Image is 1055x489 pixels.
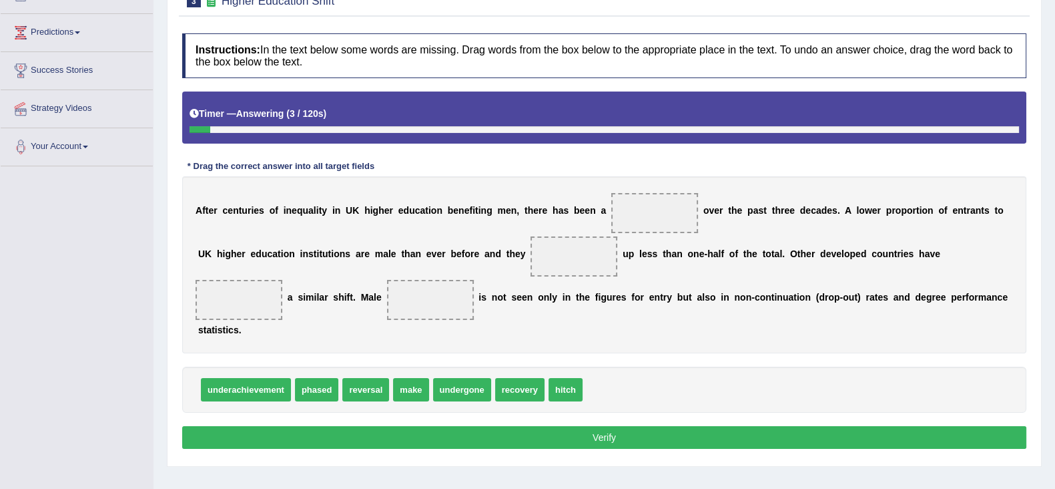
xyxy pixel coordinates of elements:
b: v [930,249,935,259]
b: l [779,249,782,259]
b: t [994,205,998,216]
b: e [699,249,705,259]
b: f [202,205,206,216]
b: t [894,249,898,259]
b: p [886,205,892,216]
b: t [206,205,209,216]
b: - [704,249,707,259]
b: o [334,249,340,259]
b: r [912,205,916,216]
b: m [306,292,314,303]
a: Success Stories [1,52,153,86]
b: t [916,205,920,216]
b: t [772,205,775,216]
b: t [964,205,967,216]
span: Drop target [531,236,617,277]
b: p [629,249,635,259]
b: t [319,249,322,259]
b: e [805,205,811,216]
b: t [797,249,801,259]
b: i [300,249,303,259]
b: e [474,249,479,259]
b: u [882,249,888,259]
b: l [388,249,391,259]
b: . [353,292,356,303]
b: t [763,249,766,259]
b: e [542,205,547,216]
b: c [223,205,228,216]
b: o [270,205,276,216]
b: i [222,249,225,259]
b: r [781,205,784,216]
b: t [401,249,404,259]
b: o [907,205,913,216]
b: t [743,249,747,259]
b: h [338,292,344,303]
b: u [409,205,415,216]
b: o [765,249,771,259]
b: u [322,249,328,259]
b: f [735,249,738,259]
b: l [374,292,376,303]
b: t [503,292,506,303]
b: b [574,205,580,216]
b: O [790,249,797,259]
b: e [516,292,522,303]
b: e [579,205,585,216]
b: i [316,249,319,259]
b: o [687,249,693,259]
b: e [952,205,958,216]
b: b [450,249,456,259]
b: e [616,292,621,303]
b: e [784,205,789,216]
b: n [976,205,982,216]
button: Verify [182,426,1026,449]
b: K [352,205,359,216]
span: Drop target [196,280,282,320]
b: a [356,249,361,259]
b: a [970,205,976,216]
b: t [728,205,731,216]
b: e [836,249,841,259]
b: e [506,205,511,216]
b: h [231,249,237,259]
b: a [383,249,388,259]
div: * Drag the correct answer into all target fields [182,160,380,173]
b: e [855,249,861,259]
b: o [877,249,883,259]
b: c [415,205,420,216]
b: r [248,205,251,216]
b: e [208,205,214,216]
b: w [865,205,872,216]
b: e [826,249,831,259]
b: e [228,205,233,216]
b: l [841,249,844,259]
b: n [492,292,498,303]
b: b [448,205,454,216]
b: f [275,205,278,216]
b: d [820,249,826,259]
b: n [527,292,533,303]
b: n [302,249,308,259]
b: e [789,205,795,216]
b: h [217,249,223,259]
b: n [888,249,894,259]
b: a [774,249,779,259]
b: e [935,249,940,259]
b: n [958,205,964,216]
b: p [849,249,855,259]
b: a [671,249,677,259]
b: o [729,249,735,259]
b: i [472,205,475,216]
b: u [623,249,629,259]
b: a [753,205,759,216]
b: s [333,292,338,303]
a: Predictions [1,14,153,47]
b: i [478,292,481,303]
b: t [524,205,528,216]
b: m [497,205,505,216]
b: l [549,292,552,303]
b: t [771,249,775,259]
h4: In the text below some words are missing. Drag words from the box below to the appropriate place ... [182,33,1026,78]
b: i [920,205,922,216]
